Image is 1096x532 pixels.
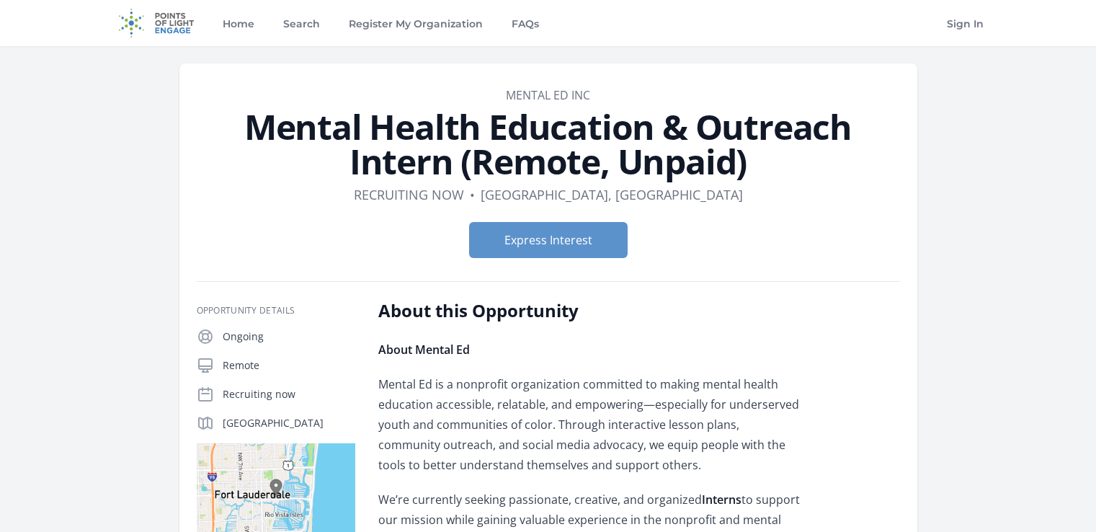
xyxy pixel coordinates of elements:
[197,305,355,316] h3: Opportunity Details
[702,492,741,507] strong: Interns
[506,87,590,103] a: Mental Ed Inc
[378,299,800,322] h2: About this Opportunity
[354,185,464,205] dd: Recruiting now
[481,185,743,205] dd: [GEOGRAPHIC_DATA], [GEOGRAPHIC_DATA]
[469,222,628,258] button: Express Interest
[197,110,900,179] h1: Mental Health Education & Outreach Intern (Remote, Unpaid)
[223,416,355,430] p: [GEOGRAPHIC_DATA]
[223,329,355,344] p: Ongoing
[223,358,355,373] p: Remote
[378,374,800,475] p: Mental Ed is a nonprofit organization committed to making mental health education accessible, rel...
[223,387,355,402] p: Recruiting now
[378,342,470,358] strong: About Mental Ed
[470,185,475,205] div: •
